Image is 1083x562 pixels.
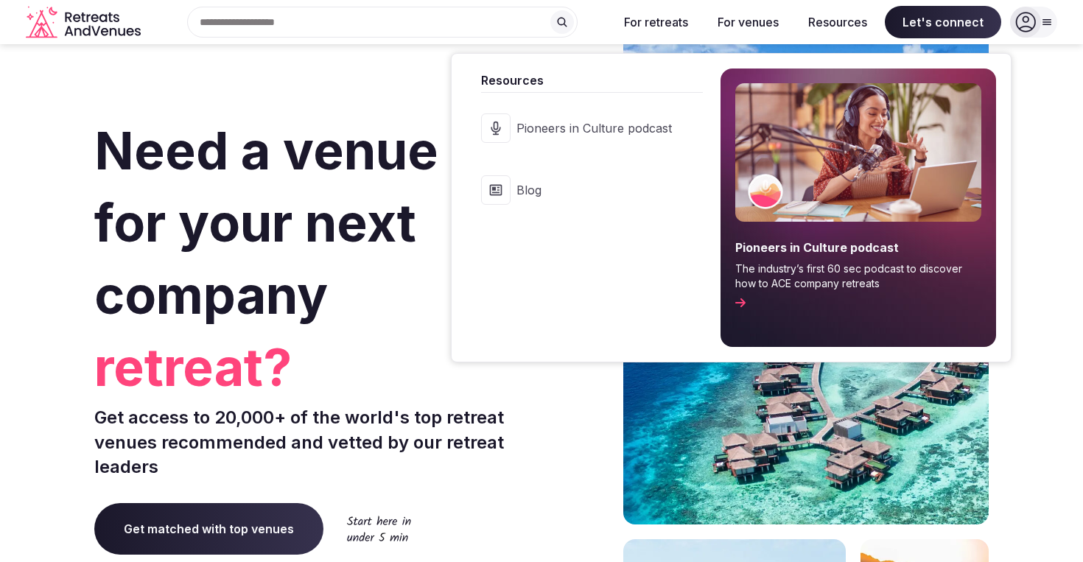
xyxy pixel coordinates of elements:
[26,6,144,39] a: Visit the homepage
[721,69,996,347] a: Pioneers in Culture podcastThe industry’s first 60 sec podcast to discover how to ACE company ret...
[94,503,323,555] a: Get matched with top venues
[94,119,438,326] span: Need a venue for your next company
[516,182,672,198] span: Blog
[706,6,791,38] button: For venues
[466,99,703,158] a: Pioneers in Culture podcast
[94,405,536,480] p: Get access to 20,000+ of the world's top retreat venues recommended and vetted by our retreat lea...
[796,6,879,38] button: Resources
[516,120,672,136] span: Pioneers in Culture podcast
[735,83,981,222] img: Resources
[94,331,536,404] span: retreat?
[466,161,703,219] a: Blog
[26,6,144,39] svg: Retreats and Venues company logo
[735,239,981,256] span: Pioneers in Culture podcast
[612,6,700,38] button: For retreats
[735,261,981,290] span: The industry’s first 60 sec podcast to discover how to ACE company retreats
[347,516,411,541] img: Start here in under 5 min
[481,71,703,89] span: Resources
[885,6,1001,38] span: Let's connect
